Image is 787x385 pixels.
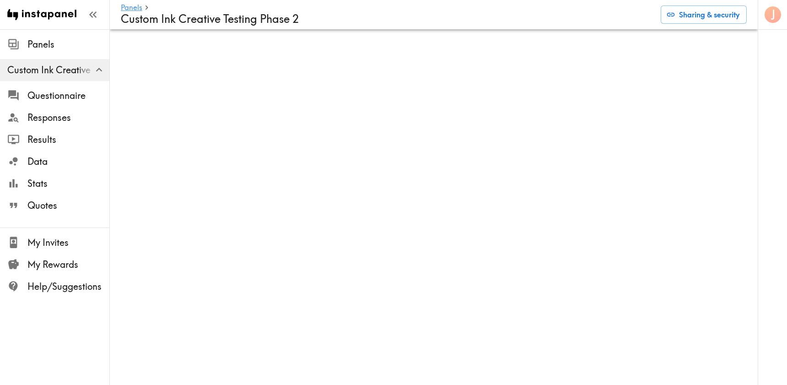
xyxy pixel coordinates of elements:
span: Results [27,133,109,146]
span: Data [27,155,109,168]
span: Stats [27,177,109,190]
span: Quotes [27,199,109,212]
span: My Invites [27,236,109,249]
span: Custom Ink Creative Testing Phase 2 [7,64,109,76]
span: Help/Suggestions [27,280,109,293]
button: Sharing & security [661,5,747,24]
a: Panels [121,4,142,12]
span: My Rewards [27,258,109,271]
span: Panels [27,38,109,51]
span: Responses [27,111,109,124]
span: Questionnaire [27,89,109,102]
span: J [771,7,776,23]
button: J [764,5,782,24]
h4: Custom Ink Creative Testing Phase 2 [121,12,653,26]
